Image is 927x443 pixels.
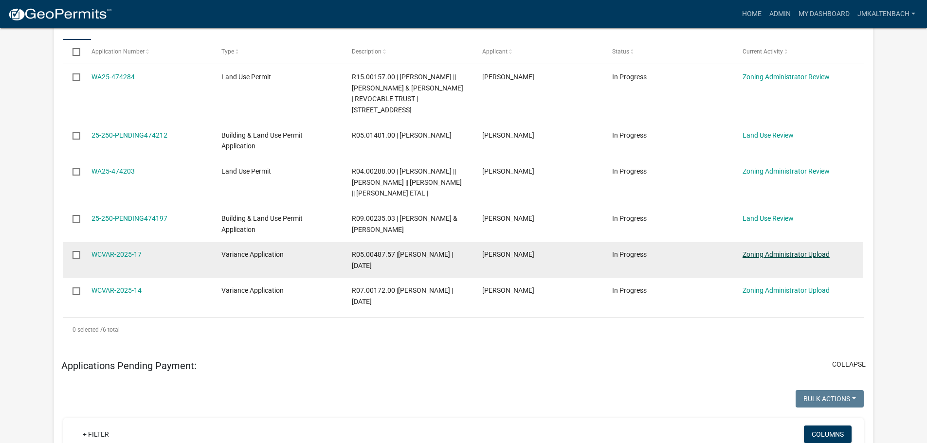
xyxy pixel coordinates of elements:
[352,286,453,305] span: R07.00172.00 |Shawn Conrad | 06/13/2025
[612,250,647,258] span: In Progress
[482,131,534,139] span: Bryant Dick
[743,48,783,55] span: Current Activity
[612,214,647,222] span: In Progress
[738,5,765,23] a: Home
[795,5,854,23] a: My Dashboard
[91,250,142,258] a: WCVAR-2025-17
[765,5,795,23] a: Admin
[482,286,534,294] span: Shawn Jacob Conrad
[91,286,142,294] a: WCVAR-2025-14
[91,131,167,139] a: 25-250-PENDING474212
[343,40,473,63] datatable-header-cell: Description
[612,131,647,139] span: In Progress
[743,167,830,175] a: Zoning Administrator Review
[482,48,508,55] span: Applicant
[733,40,864,63] datatable-header-cell: Current Activity
[482,250,534,258] span: Matthew Ketchum
[91,167,135,175] a: WA25-474203
[482,214,534,222] span: Mary Honermann
[221,286,284,294] span: Variance Application
[352,167,462,197] span: R04.00288.00 | CHRISTINA HALL || MARY HALL || TANYA HALL || TERRENCE HALL ETAL |
[63,318,864,342] div: 6 total
[73,326,103,333] span: 0 selected /
[612,73,647,81] span: In Progress
[352,214,457,233] span: R09.00235.03 | PAUL & MARY HONERMANN
[854,5,919,23] a: jmkaltenbach
[482,73,534,81] span: Bert Lichen
[473,40,603,63] datatable-header-cell: Applicant
[63,40,82,63] datatable-header-cell: Select
[91,73,135,81] a: WA25-474284
[221,214,303,233] span: Building & Land Use Permit Application
[482,167,534,175] span: Thomas Gosse
[82,40,213,63] datatable-header-cell: Application Number
[743,286,830,294] a: Zoning Administrator Upload
[743,73,830,81] a: Zoning Administrator Review
[804,425,852,443] button: Columns
[221,250,284,258] span: Variance Application
[743,250,830,258] a: Zoning Administrator Upload
[743,131,794,139] a: Land Use Review
[352,73,463,114] span: R15.00157.00 | BRYTON MILLER || WILLIAM J & BONNIE M MCMILLIN | REVOCABLE TRUST | 59751 HIGHWAY 42
[352,48,382,55] span: Description
[221,167,271,175] span: Land Use Permit
[212,40,343,63] datatable-header-cell: Type
[612,167,647,175] span: In Progress
[61,360,197,372] h5: Applications Pending Payment:
[352,131,452,139] span: R05.01401.00 | BRYANT L DICK
[796,390,864,408] button: Bulk Actions
[743,214,794,222] a: Land Use Review
[221,73,271,81] span: Land Use Permit
[221,48,234,55] span: Type
[221,131,303,150] span: Building & Land Use Permit Application
[91,48,145,55] span: Application Number
[612,48,629,55] span: Status
[832,359,866,370] button: collapse
[352,250,453,269] span: R05.00487.57 |Matthew SKetchum | 08/15/2025
[603,40,733,63] datatable-header-cell: Status
[75,425,117,443] a: + Filter
[612,286,647,294] span: In Progress
[91,214,167,222] a: 25-250-PENDING474197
